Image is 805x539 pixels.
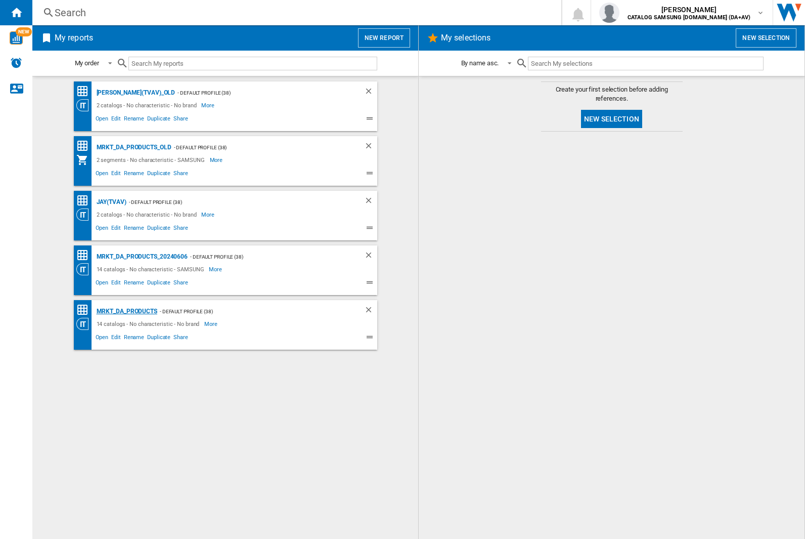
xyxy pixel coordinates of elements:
[76,99,94,111] div: Category View
[128,57,377,70] input: Search My reports
[439,28,493,48] h2: My selections
[364,305,377,318] div: Delete
[110,223,122,235] span: Edit
[736,28,796,48] button: New selection
[146,223,172,235] span: Duplicate
[209,263,223,275] span: More
[94,154,210,166] div: 2 segments - No characteristic - SAMSUNG
[53,28,95,48] h2: My reports
[122,223,146,235] span: Rename
[76,85,94,98] div: Price Matrix
[94,223,110,235] span: Open
[76,194,94,207] div: Price Matrix
[146,169,172,181] span: Duplicate
[364,196,377,209] div: Delete
[76,263,94,275] div: Category View
[75,59,99,67] div: My order
[122,278,146,290] span: Rename
[94,263,209,275] div: 14 catalogs - No characteristic - SAMSUNG
[599,3,619,23] img: profile.jpg
[210,154,225,166] span: More
[541,85,683,103] span: Create your first selection before adding references.
[172,333,190,345] span: Share
[76,140,94,152] div: Price Matrix
[94,251,188,263] div: MRKT_DA_PRODUCTS_20240606
[94,114,110,126] span: Open
[581,110,642,128] button: New selection
[175,87,343,99] div: - Default profile (38)
[76,154,94,166] div: My Assortment
[94,305,157,318] div: MRKT_DA_PRODUCTS
[172,223,190,235] span: Share
[358,28,410,48] button: New report
[94,333,110,345] span: Open
[172,114,190,126] span: Share
[188,251,343,263] div: - Default profile (38)
[146,278,172,290] span: Duplicate
[364,87,377,99] div: Delete
[528,57,763,70] input: Search My selections
[94,209,202,221] div: 2 catalogs - No characteristic - No brand
[204,318,219,330] span: More
[172,169,190,181] span: Share
[94,169,110,181] span: Open
[110,278,122,290] span: Edit
[461,59,499,67] div: By name asc.
[126,196,344,209] div: - Default profile (38)
[10,31,23,45] img: wise-card.svg
[628,14,750,21] b: CATALOG SAMSUNG [DOMAIN_NAME] (DA+AV)
[94,99,202,111] div: 2 catalogs - No characteristic - No brand
[146,333,172,345] span: Duplicate
[16,27,32,36] span: NEW
[76,318,94,330] div: Category View
[94,278,110,290] span: Open
[94,318,205,330] div: 14 catalogs - No characteristic - No brand
[110,333,122,345] span: Edit
[110,114,122,126] span: Edit
[76,249,94,262] div: Price Matrix
[10,57,22,69] img: alerts-logo.svg
[76,304,94,316] div: Price Matrix
[110,169,122,181] span: Edit
[628,5,750,15] span: [PERSON_NAME]
[157,305,344,318] div: - Default profile (38)
[122,114,146,126] span: Rename
[94,87,175,99] div: [PERSON_NAME](TVAV)_old
[122,333,146,345] span: Rename
[55,6,535,20] div: Search
[122,169,146,181] span: Rename
[94,141,171,154] div: MRKT_DA_PRODUCTS_OLD
[172,278,190,290] span: Share
[171,141,344,154] div: - Default profile (38)
[201,99,216,111] span: More
[201,209,216,221] span: More
[364,141,377,154] div: Delete
[146,114,172,126] span: Duplicate
[76,209,94,221] div: Category View
[94,196,126,209] div: JAY(TVAV)
[364,251,377,263] div: Delete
